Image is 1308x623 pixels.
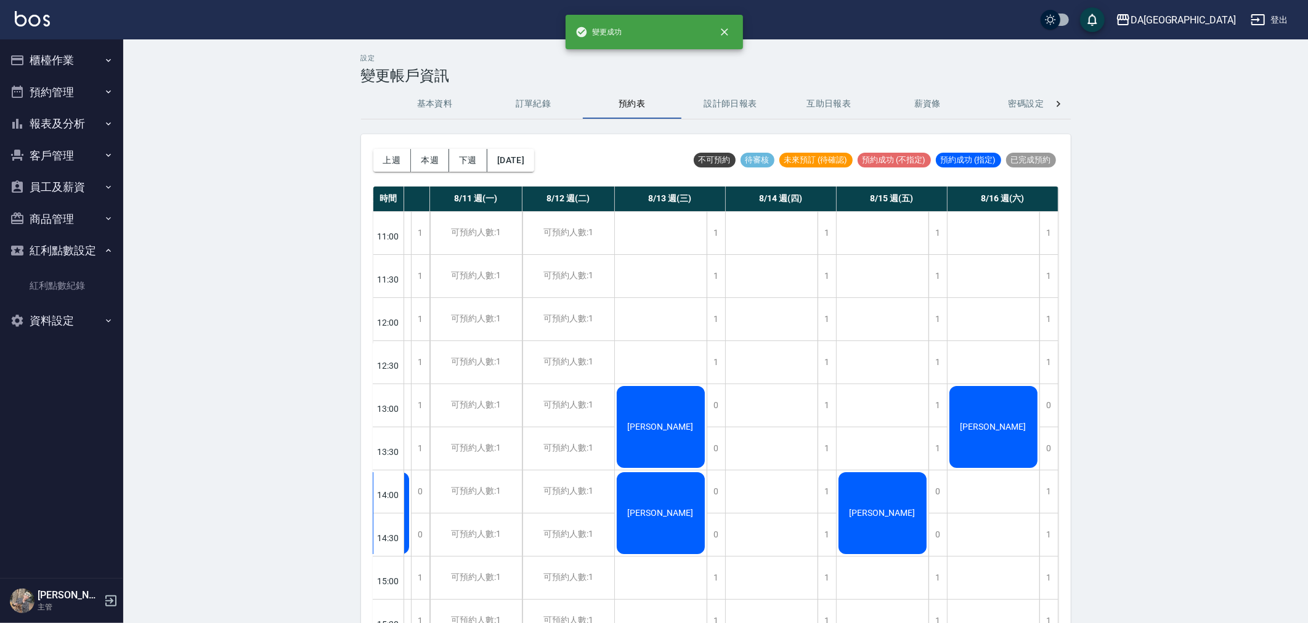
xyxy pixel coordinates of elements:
div: 可預約人數:1 [430,298,522,340]
button: 訂單紀錄 [484,89,583,119]
div: 8/11 週(一) [430,187,522,211]
div: 12:30 [373,340,404,384]
div: 1 [707,341,725,384]
div: 1 [411,255,429,297]
div: 可預約人數:1 [430,212,522,254]
div: 1 [707,298,725,340]
button: DA[GEOGRAPHIC_DATA] [1111,7,1241,33]
div: 1 [1039,298,1058,340]
button: 資料設定 [5,305,118,337]
div: 1 [1039,341,1058,384]
span: [PERSON_NAME] [847,508,918,518]
button: 報表及分析 [5,108,118,140]
div: 13:00 [373,384,404,427]
div: 11:30 [373,254,404,297]
div: 1 [928,341,947,384]
button: 設計師日報表 [681,89,780,119]
div: 1 [928,557,947,599]
span: [PERSON_NAME] [625,422,696,432]
button: 員工及薪資 [5,171,118,203]
div: 1 [411,298,429,340]
div: 時間 [373,187,404,211]
div: 8/12 週(二) [522,187,615,211]
div: 0 [707,427,725,470]
span: 預約成功 (指定) [936,155,1001,166]
div: DA[GEOGRAPHIC_DATA] [1131,12,1236,28]
button: save [1080,7,1105,32]
div: 可預約人數:1 [430,341,522,384]
button: 本週 [411,149,449,172]
div: 8/14 週(四) [726,187,837,211]
div: 12:00 [373,297,404,340]
span: [PERSON_NAME] [958,422,1029,432]
button: 預約表 [583,89,681,119]
div: 14:30 [373,513,404,556]
div: 可預約人數:1 [430,470,522,513]
div: 0 [707,470,725,513]
div: 1 [818,470,836,513]
div: 0 [707,513,725,556]
span: 變更成功 [575,26,622,38]
span: 已完成預約 [1006,155,1056,166]
div: 13:30 [373,427,404,470]
div: 1 [818,427,836,470]
button: 預約管理 [5,76,118,108]
div: 0 [1039,384,1058,427]
a: 紅利點數紀錄 [5,271,118,300]
div: 1 [707,255,725,297]
div: 可預約人數:1 [522,384,614,427]
div: 1 [928,255,947,297]
div: 可預約人數:1 [430,384,522,427]
span: 未來預訂 (待確認) [779,155,853,166]
h5: [PERSON_NAME] [38,589,100,601]
div: 1 [818,212,836,254]
div: 可預約人數:1 [430,255,522,297]
img: Logo [15,11,50,26]
div: 可預約人數:1 [522,470,614,513]
div: 可預約人數:1 [430,513,522,556]
div: 1 [1039,513,1058,556]
span: 不可預約 [694,155,736,166]
div: 1 [411,557,429,599]
div: 可預約人數:1 [522,212,614,254]
div: 1 [928,298,947,340]
div: 15:00 [373,556,404,599]
div: 可預約人數:1 [430,557,522,599]
div: 8/13 週(三) [615,187,726,211]
div: 8/15 週(五) [837,187,948,211]
button: [DATE] [487,149,534,172]
div: 1 [818,513,836,556]
button: 商品管理 [5,203,118,235]
div: 可預約人數:1 [522,298,614,340]
button: close [711,18,738,46]
div: 1 [1039,470,1058,513]
div: 1 [411,341,429,384]
div: 1 [411,212,429,254]
button: 紅利點數設定 [5,235,118,267]
div: 可預約人數:1 [522,341,614,384]
div: 1 [1039,557,1058,599]
div: 可預約人數:1 [522,255,614,297]
button: 上週 [373,149,412,172]
button: 下週 [449,149,487,172]
div: 1 [1039,212,1058,254]
h2: 設定 [361,54,450,62]
div: 0 [411,513,429,556]
button: 客戶管理 [5,140,118,172]
button: 薪資條 [879,89,977,119]
div: 1 [818,255,836,297]
div: 1 [928,212,947,254]
button: 基本資料 [386,89,484,119]
div: 可預約人數:1 [430,427,522,470]
div: 1 [411,427,429,470]
span: [PERSON_NAME] [625,508,696,518]
div: 8/16 週(六) [948,187,1058,211]
button: 互助日報表 [780,89,879,119]
div: 1 [818,341,836,384]
div: 1 [818,298,836,340]
div: 14:00 [373,470,404,513]
div: 0 [707,384,725,427]
div: 1 [707,212,725,254]
div: 1 [818,557,836,599]
div: 1 [411,384,429,427]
